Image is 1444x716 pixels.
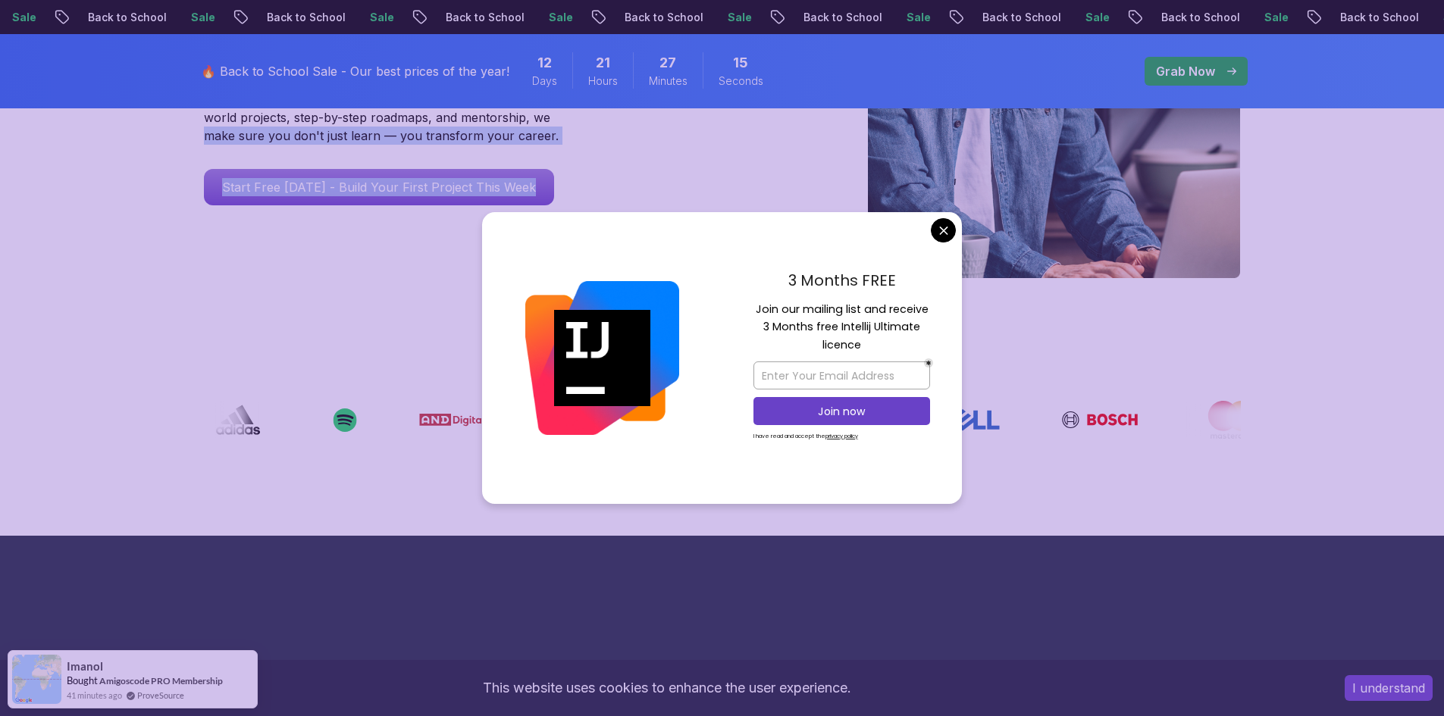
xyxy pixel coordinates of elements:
[1326,10,1429,25] p: Back to School
[892,10,941,25] p: Sale
[201,62,509,80] p: 🔥 Back to School Sale - Our best prices of the year!
[596,52,610,73] span: 21 Hours
[204,169,554,205] a: Start Free [DATE] - Build Your First Project This Week
[1345,675,1433,701] button: Accept cookies
[649,73,688,89] span: Minutes
[356,10,404,25] p: Sale
[67,674,98,686] span: Bought
[67,660,103,673] span: Imanol
[537,52,552,73] span: 12 Days
[733,52,748,73] span: 15 Seconds
[588,73,618,89] span: Hours
[532,73,557,89] span: Days
[11,671,1322,705] div: This website uses cookies to enhance the user experience.
[1071,10,1120,25] p: Sale
[534,10,583,25] p: Sale
[1156,62,1215,80] p: Grab Now
[74,10,177,25] p: Back to School
[12,655,61,704] img: provesource social proof notification image
[252,10,356,25] p: Back to School
[137,689,184,702] a: ProveSource
[431,10,534,25] p: Back to School
[659,52,676,73] span: 27 Minutes
[1147,10,1250,25] p: Back to School
[99,675,223,686] a: Amigoscode PRO Membership
[610,10,713,25] p: Back to School
[713,10,762,25] p: Sale
[1250,10,1298,25] p: Sale
[204,72,568,145] p: Amigoscode has helped thousands of developers land roles at Amazon, Starling Bank, Mercado Livre,...
[204,367,1241,386] p: Our Students Work in Top Companies
[968,10,1071,25] p: Back to School
[789,10,892,25] p: Back to School
[719,73,763,89] span: Seconds
[177,10,225,25] p: Sale
[67,689,122,702] span: 41 minutes ago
